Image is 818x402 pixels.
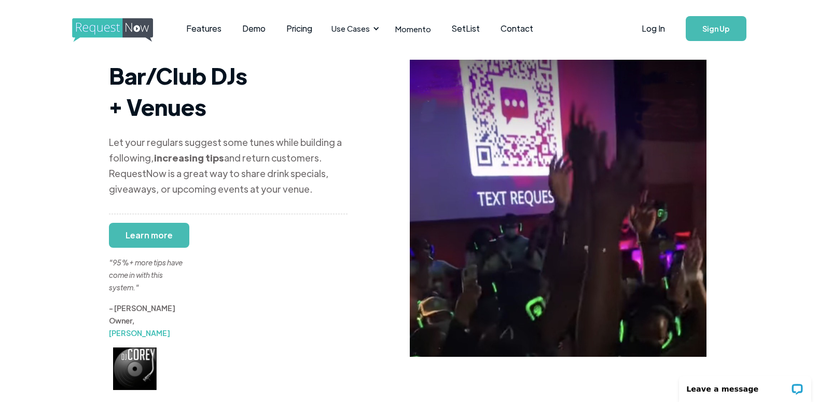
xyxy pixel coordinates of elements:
div: Use Cases [325,12,382,45]
a: Features [176,12,232,45]
a: [PERSON_NAME] [109,328,170,338]
strong: increasing tips [154,152,224,164]
a: Sign Up [686,16,746,41]
img: requestnow logo [72,18,172,42]
div: - [PERSON_NAME] Owner, [109,302,187,339]
a: Log In [631,10,675,47]
a: home [72,18,150,39]
a: Learn more [109,223,189,248]
a: Momento [385,14,441,44]
div: Let your regulars suggest some tunes while building a following, and return customers. RequestNow... [109,135,348,197]
a: SetList [441,12,490,45]
a: Demo [232,12,276,45]
a: Contact [490,12,544,45]
iframe: LiveChat chat widget [672,369,818,402]
a: Pricing [276,12,323,45]
strong: Bar/Club DJs + Venues [109,61,247,121]
div: "95%+ more tips have come in with this system." [109,231,187,293]
div: Use Cases [331,23,370,34]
